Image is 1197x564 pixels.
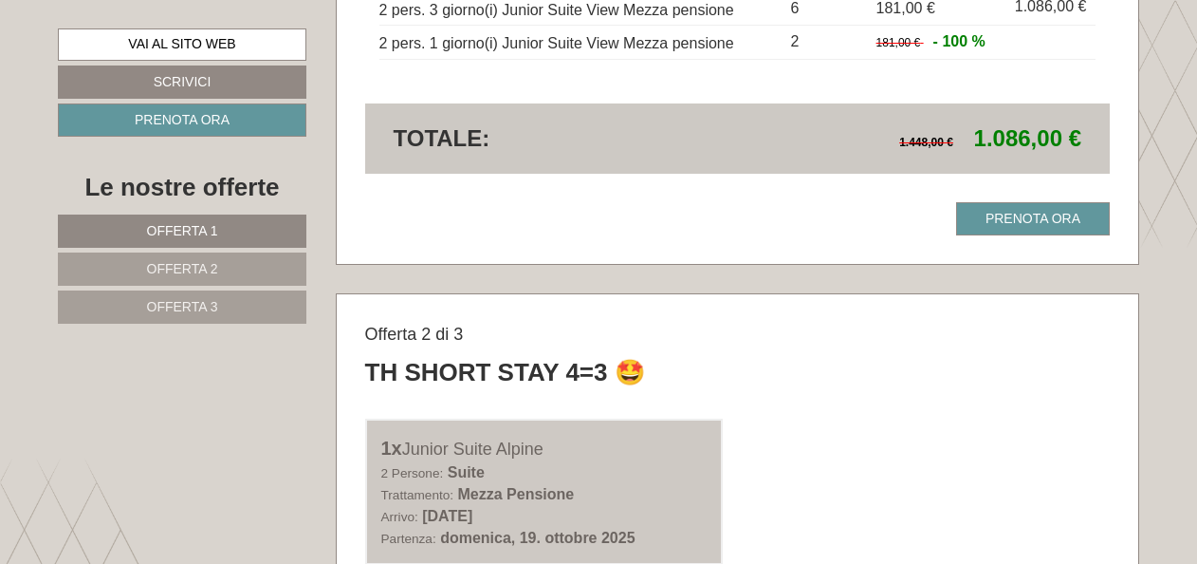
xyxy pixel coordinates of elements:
b: Mezza Pensione [458,486,575,502]
div: TH Short Stay 4=3 🤩 [365,355,645,390]
b: 1x [381,438,402,459]
a: Prenota ora [956,202,1110,235]
span: Offerta 2 [147,261,218,276]
small: 2 Persone: [381,466,444,480]
a: Prenota ora [58,103,306,137]
small: Partenza: [381,532,436,546]
span: 1.086,00 € [974,125,1081,151]
td: 2 pers. 1 giorno(i) Junior Suite View Mezza pensione [379,26,783,60]
b: [DATE] [422,508,472,524]
b: domenica, 19. ottobre 2025 [440,530,635,546]
a: Vai al sito web [58,28,306,61]
div: Junior Suite Alpine [381,435,708,462]
span: Offerta 3 [147,299,218,314]
b: Suite [448,464,485,480]
span: 1.448,00 € [899,136,953,149]
div: Totale: [379,122,738,155]
small: Trattamento: [381,488,454,502]
span: 181,00 € [876,36,921,49]
small: Arrivo: [381,510,418,524]
a: Scrivici [58,66,306,99]
span: - 100 % [933,33,985,49]
span: Offerta 1 [147,223,218,238]
td: 2 [783,26,868,60]
span: Offerta 2 di 3 [365,325,464,344]
div: Le nostre offerte [58,170,306,205]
